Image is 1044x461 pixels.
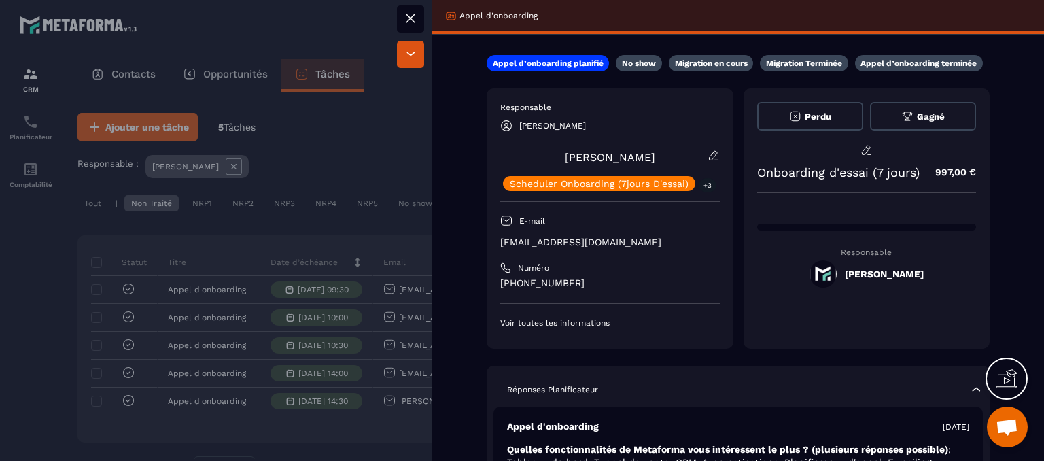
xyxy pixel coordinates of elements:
[565,151,655,164] a: [PERSON_NAME]
[622,58,656,69] p: No show
[922,159,976,186] p: 997,00 €
[459,10,538,21] p: Appel d'onboarding
[860,58,977,69] p: Appel d’onboarding terminée
[766,58,842,69] p: Migration Terminée
[518,262,549,273] p: Numéro
[845,269,924,279] h5: [PERSON_NAME]
[500,318,720,328] p: Voir toutes les informations
[519,216,545,226] p: E-mail
[943,422,969,432] p: [DATE]
[675,58,748,69] p: Migration en cours
[500,236,720,249] p: [EMAIL_ADDRESS][DOMAIN_NAME]
[870,102,976,131] button: Gagné
[519,121,586,131] p: [PERSON_NAME]
[757,247,977,257] p: Responsable
[699,178,716,192] p: +3
[917,112,945,122] span: Gagné
[500,277,720,290] p: [PHONE_NUMBER]
[507,384,598,395] p: Réponses Planificateur
[493,58,604,69] p: Appel d’onboarding planifié
[757,102,863,131] button: Perdu
[757,165,920,180] p: Onboarding d'essai (7 jours)
[510,179,689,188] p: Scheduler Onboarding (7jours D'essai)
[987,407,1028,447] div: Ouvrir le chat
[500,102,720,113] p: Responsable
[805,112,831,122] span: Perdu
[507,420,599,433] p: Appel d'onboarding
